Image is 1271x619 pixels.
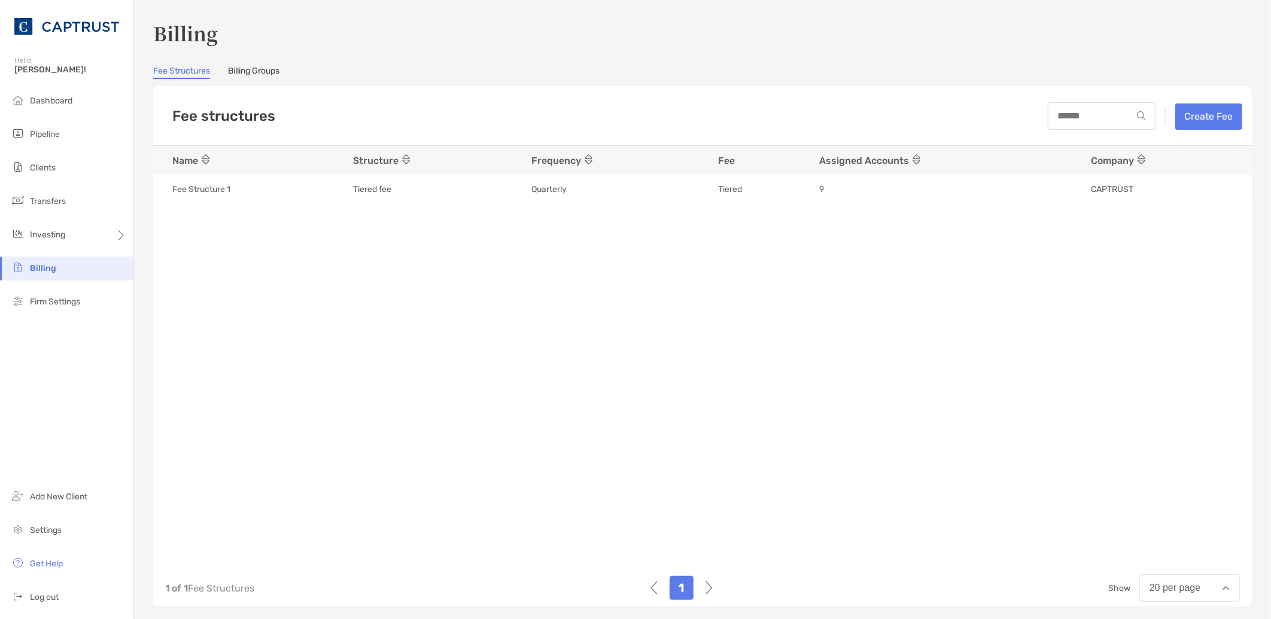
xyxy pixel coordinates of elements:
[153,66,210,79] a: Fee Structures
[1108,583,1130,593] span: Show
[30,196,66,206] span: Transfers
[11,294,25,308] img: firm-settings icon
[30,263,56,273] span: Billing
[11,260,25,275] img: billing icon
[165,581,254,596] p: Fee Structures
[172,154,213,166] span: Name
[30,592,59,602] span: Log out
[172,108,275,124] h5: Fee structures
[585,154,592,164] img: sort icon
[650,576,658,600] img: left-arrow
[1175,103,1242,130] button: Create Fee
[1138,154,1145,164] img: sort icon
[11,126,25,141] img: pipeline icon
[402,154,410,164] img: sort icon
[30,96,72,106] span: Dashboard
[11,556,25,570] img: get-help icon
[706,576,713,600] img: right-arrow
[30,163,56,173] span: Clients
[30,525,62,535] span: Settings
[14,65,126,75] span: [PERSON_NAME]!
[11,193,25,208] img: transfers icon
[531,184,567,195] span: Quarterly
[172,182,230,197] p: Fee Structure 1
[531,154,596,166] span: Frequency
[11,589,25,603] img: logout icon
[11,160,25,174] img: clients icon
[30,129,60,139] span: Pipeline
[1139,574,1240,602] button: 20 per page
[202,154,209,164] img: sort icon
[353,184,391,195] span: Tiered fee
[913,154,920,164] img: sort icon
[1137,111,1146,120] img: input icon
[718,184,742,195] span: Tiered
[11,93,25,107] img: dashboard icon
[30,559,63,569] span: Get Help
[30,297,80,307] span: Firm Settings
[30,230,65,240] span: Investing
[1223,586,1230,590] img: Open dropdown arrow
[165,583,188,594] span: 1 of 1
[718,154,735,166] span: Fee
[670,576,694,600] div: 1
[819,184,824,195] span: 9
[11,227,25,241] img: investing icon
[14,5,119,48] img: CAPTRUST Logo
[153,19,1252,47] h3: Billing
[819,154,924,166] span: Assigned Accounts
[11,522,25,536] img: settings icon
[353,154,413,166] span: Structure
[1150,583,1200,593] div: 20 per page
[30,492,87,502] span: Add New Client
[11,489,25,503] img: add_new_client icon
[228,66,279,79] a: Billing Groups
[1091,154,1149,166] span: Company
[1091,184,1133,195] span: CAPTRUST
